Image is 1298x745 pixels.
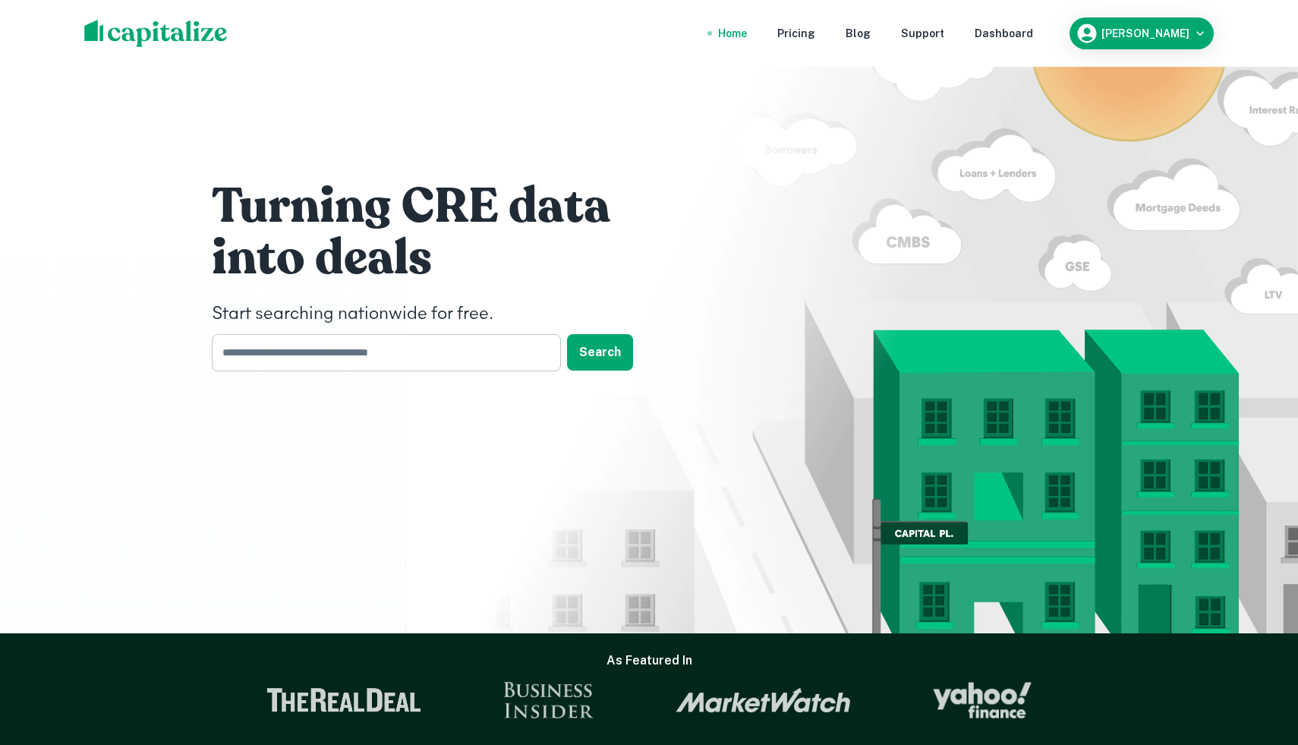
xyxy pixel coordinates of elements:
[901,25,944,42] a: Support
[212,176,667,237] h1: Turning CRE data
[1101,28,1189,39] h6: [PERSON_NAME]
[777,25,815,42] a: Pricing
[503,682,594,718] img: Business Insider
[212,301,667,328] h4: Start searching nationwide for free.
[606,652,692,670] h6: As Featured In
[1222,623,1298,696] iframe: Chat Widget
[933,682,1032,718] img: Yahoo Finance
[266,688,421,712] img: The Real Deal
[846,25,871,42] a: Blog
[567,334,633,371] button: Search
[212,228,667,289] h1: into deals
[1070,17,1214,49] button: [PERSON_NAME]
[718,25,747,42] a: Home
[975,25,1033,42] a: Dashboard
[676,687,851,713] img: Market Watch
[84,20,228,47] img: capitalize-logo.png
